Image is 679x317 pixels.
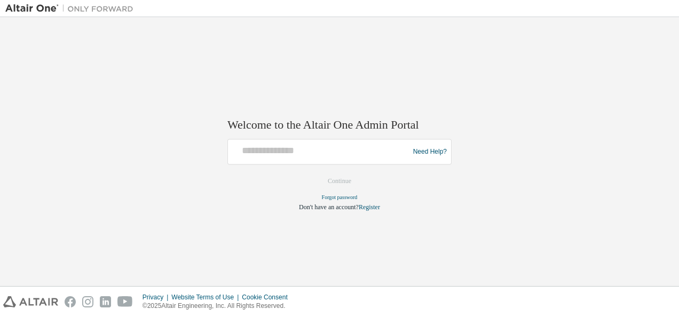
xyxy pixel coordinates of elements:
[227,117,452,132] h2: Welcome to the Altair One Admin Portal
[5,3,139,14] img: Altair One
[3,296,58,307] img: altair_logo.svg
[171,293,242,302] div: Website Terms of Use
[242,293,294,302] div: Cookie Consent
[100,296,111,307] img: linkedin.svg
[117,296,133,307] img: youtube.svg
[299,204,359,211] span: Don't have an account?
[143,302,294,311] p: © 2025 Altair Engineering, Inc. All Rights Reserved.
[82,296,93,307] img: instagram.svg
[359,204,380,211] a: Register
[143,293,171,302] div: Privacy
[65,296,76,307] img: facebook.svg
[322,195,358,201] a: Forgot password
